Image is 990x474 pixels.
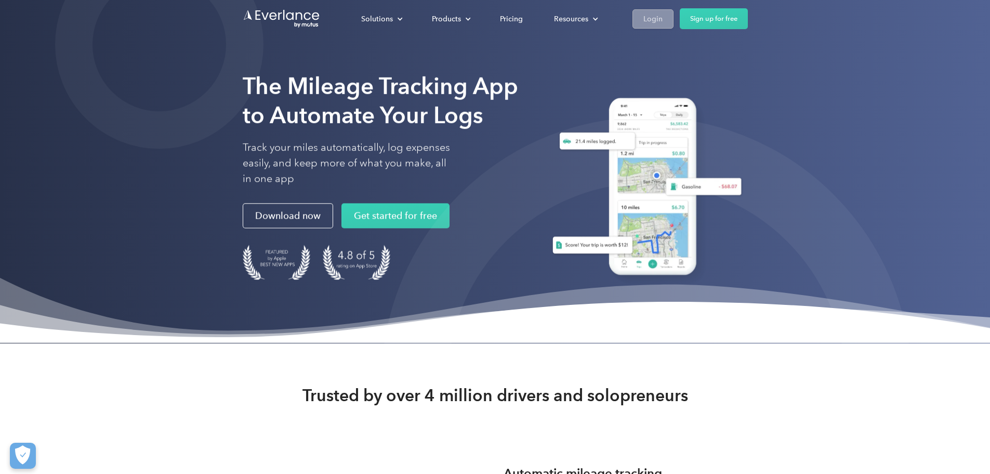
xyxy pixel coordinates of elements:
[351,10,411,28] div: Solutions
[341,203,450,228] a: Get started for free
[243,203,333,228] a: Download now
[500,12,523,25] div: Pricing
[554,12,588,25] div: Resources
[323,245,390,280] img: 4.9 out of 5 stars on the app store
[302,385,688,406] strong: Trusted by over 4 million drivers and solopreneurs
[10,443,36,469] button: Cookies Settings
[632,9,674,29] a: Login
[540,90,748,287] img: Everlance, mileage tracker app, expense tracking app
[643,12,663,25] div: Login
[243,245,310,280] img: Badge for Featured by Apple Best New Apps
[243,9,321,29] a: Go to homepage
[544,10,606,28] div: Resources
[680,8,748,29] a: Sign up for free
[361,12,393,25] div: Solutions
[432,12,461,25] div: Products
[243,72,518,129] strong: The Mileage Tracking App to Automate Your Logs
[243,140,451,187] p: Track your miles automatically, log expenses easily, and keep more of what you make, all in one app
[490,10,533,28] a: Pricing
[421,10,479,28] div: Products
